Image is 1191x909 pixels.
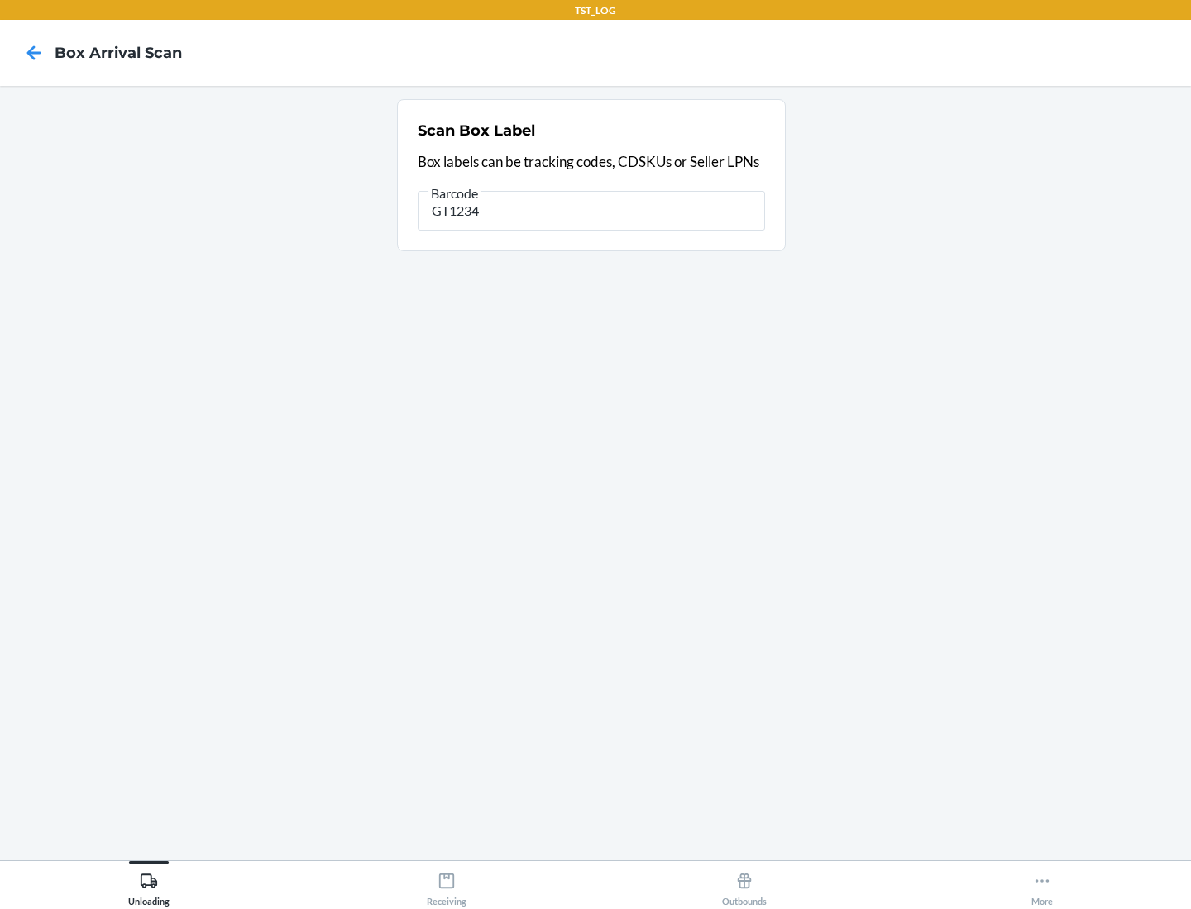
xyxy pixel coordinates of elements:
[575,3,616,18] p: TST_LOG
[418,120,535,141] h2: Scan Box Label
[128,865,170,907] div: Unloading
[427,865,466,907] div: Receiving
[1031,865,1053,907] div: More
[428,185,481,202] span: Barcode
[55,42,182,64] h4: Box Arrival Scan
[418,191,765,231] input: Barcode
[722,865,767,907] div: Outbounds
[298,861,595,907] button: Receiving
[893,861,1191,907] button: More
[418,151,765,173] p: Box labels can be tracking codes, CDSKUs or Seller LPNs
[595,861,893,907] button: Outbounds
